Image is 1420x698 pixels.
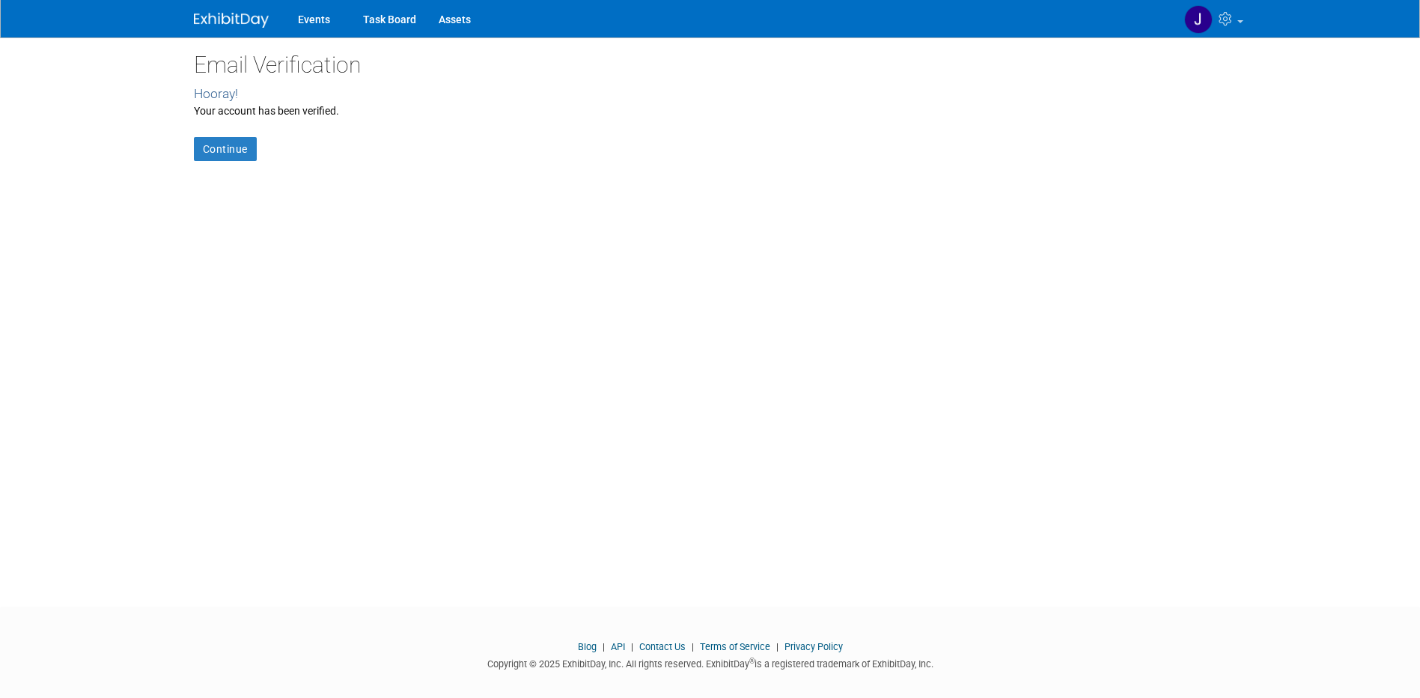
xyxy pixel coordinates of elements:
a: Continue [194,137,257,161]
a: Contact Us [639,641,686,652]
a: Privacy Policy [784,641,843,652]
span: | [773,641,782,652]
img: ExhibitDay [194,13,269,28]
img: Julie Hanson [1184,5,1213,34]
span: | [688,641,698,652]
h2: Email Verification [194,52,1227,77]
div: Your account has been verified. [194,103,1227,118]
a: API [611,641,625,652]
a: Blog [578,641,597,652]
span: | [627,641,637,652]
a: Terms of Service [700,641,770,652]
sup: ® [749,657,755,665]
span: | [599,641,609,652]
div: Hooray! [194,85,1227,103]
